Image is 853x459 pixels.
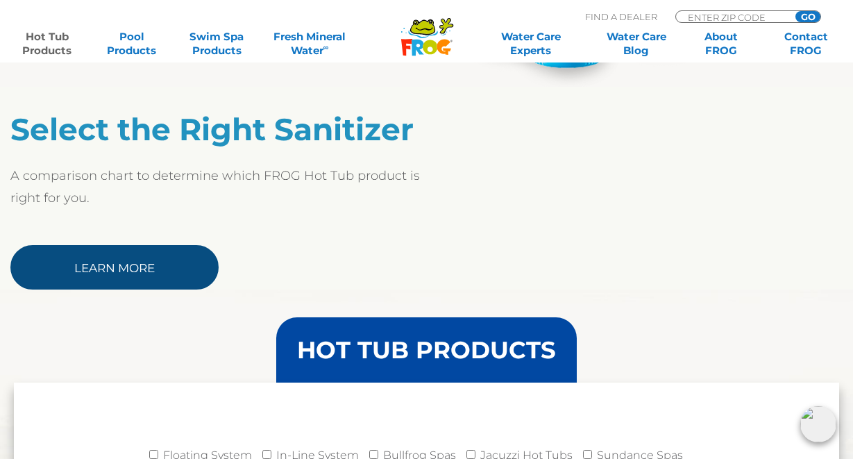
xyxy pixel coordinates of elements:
p: A comparison chart to determine which FROG Hot Tub product is right for you. [10,165,427,209]
input: GO [795,11,820,22]
h2: Select the Right Sanitizer [10,111,427,147]
a: Swim SpaProducts [184,30,250,58]
img: openIcon [800,406,836,442]
a: PoolProducts [99,30,164,58]
a: Water CareExperts [478,30,585,58]
a: AboutFROG [689,30,754,58]
a: Water CareBlog [603,30,669,58]
h3: HOT TUB PRODUCTS [297,338,556,362]
sup: ∞ [323,42,329,52]
a: Hot TubProducts [14,30,80,58]
a: ContactFROG [773,30,839,58]
a: Fresh MineralWater∞ [269,30,351,58]
p: Find A Dealer [585,10,657,23]
a: Learn More [10,245,219,290]
input: Zip Code Form [686,11,780,23]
